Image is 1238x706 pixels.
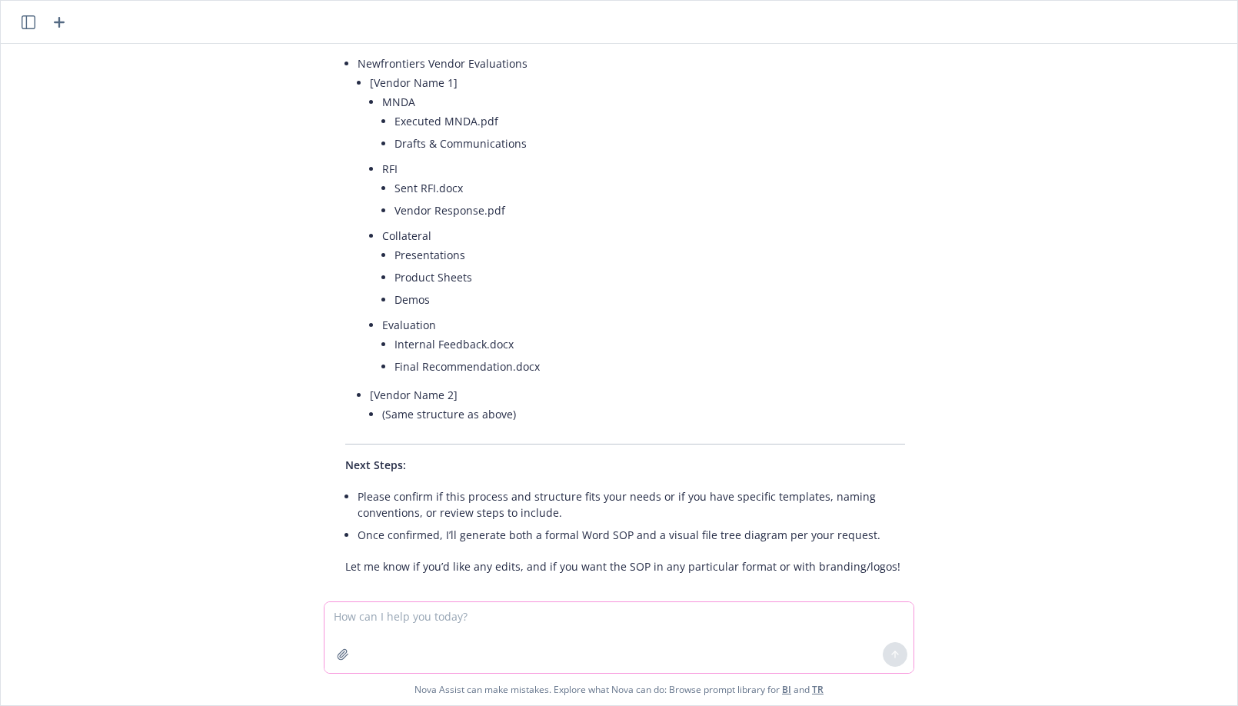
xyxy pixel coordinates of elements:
[345,458,406,472] span: Next Steps:
[358,524,905,546] li: Once confirmed, I’ll generate both a formal Word SOP and a visual file tree diagram per your requ...
[414,674,824,705] span: Nova Assist can make mistakes. Explore what Nova can do: Browse prompt library for and
[812,683,824,696] a: TR
[394,355,905,378] li: Final Recommendation.docx
[394,288,905,311] li: Demos
[394,132,905,155] li: Drafts & Communications
[358,485,905,524] li: Please confirm if this process and structure fits your needs or if you have specific templates, n...
[382,403,905,425] li: (Same structure as above)
[382,158,905,225] li: RFI
[370,384,905,428] li: [Vendor Name 2]
[382,314,905,381] li: Evaluation
[394,177,905,199] li: Sent RFI.docx
[394,199,905,221] li: Vendor Response.pdf
[345,558,905,574] p: Let me know if you’d like any edits, and if you want the SOP in any particular format or with bra...
[394,333,905,355] li: Internal Feedback.docx
[358,52,905,431] li: Newfrontiers Vendor Evaluations
[382,225,905,314] li: Collateral
[782,683,791,696] a: BI
[370,72,905,384] li: [Vendor Name 1]
[394,244,905,266] li: Presentations
[394,110,905,132] li: Executed MNDA.pdf
[394,266,905,288] li: Product Sheets
[382,91,905,158] li: MNDA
